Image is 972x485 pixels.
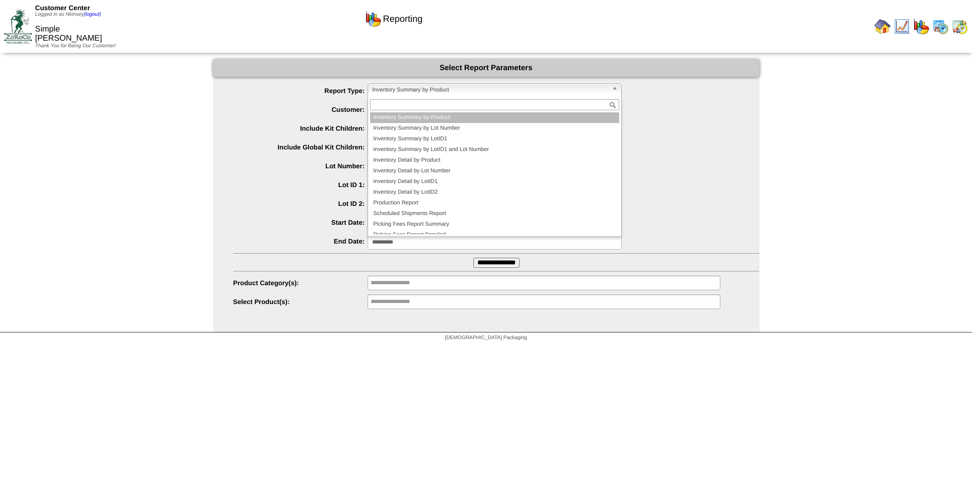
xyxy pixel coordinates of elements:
li: Inventory Summary by Product [370,112,619,123]
li: Picking Fees Report Summary [370,219,619,230]
label: Include Kit Children: [233,125,368,132]
label: Customer: [233,106,368,113]
label: End Date: [233,237,368,245]
span: Simple [PERSON_NAME] [233,102,760,114]
span: Thank You for Being Our Customer! [35,43,116,49]
li: Production Report [370,198,619,208]
img: graph.gif [365,11,381,27]
label: Lot ID 2: [233,200,368,207]
li: Picking Fees Report Detailed [370,230,619,240]
label: Include Global Kit Children: [233,143,368,151]
img: calendarinout.gif [952,18,968,35]
label: Product Category(s): [233,279,368,287]
a: (logout) [84,12,101,17]
li: Inventory Summary by LotID1 and Lot Number [370,144,619,155]
span: Reporting [383,14,422,24]
span: Simple [PERSON_NAME] [35,25,102,43]
li: Inventory Summary by LotID1 [370,134,619,144]
li: Inventory Detail by Lot Number [370,166,619,176]
li: Inventory Summary by Lot Number [370,123,619,134]
img: calendarprod.gif [932,18,949,35]
img: home.gif [874,18,891,35]
span: Customer Center [35,4,90,12]
img: ZoRoCo_Logo(Green%26Foil)%20jpg.webp [4,9,32,43]
li: Inventory Detail by LotID1 [370,176,619,187]
li: Inventory Detail by Product [370,155,619,166]
label: Lot Number: [233,162,368,170]
img: graph.gif [913,18,929,35]
span: Inventory Summary by Product [372,84,608,96]
label: Start Date: [233,219,368,226]
span: [DEMOGRAPHIC_DATA] Packaging [445,335,527,341]
img: line_graph.gif [894,18,910,35]
div: Select Report Parameters [213,59,760,77]
li: Inventory Detail by LotID2 [370,187,619,198]
span: Logged in as Nkinsey [35,12,101,17]
label: Report Type: [233,87,368,95]
li: Scheduled Shipments Report [370,208,619,219]
label: Lot ID 1: [233,181,368,189]
label: Select Product(s): [233,298,368,306]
